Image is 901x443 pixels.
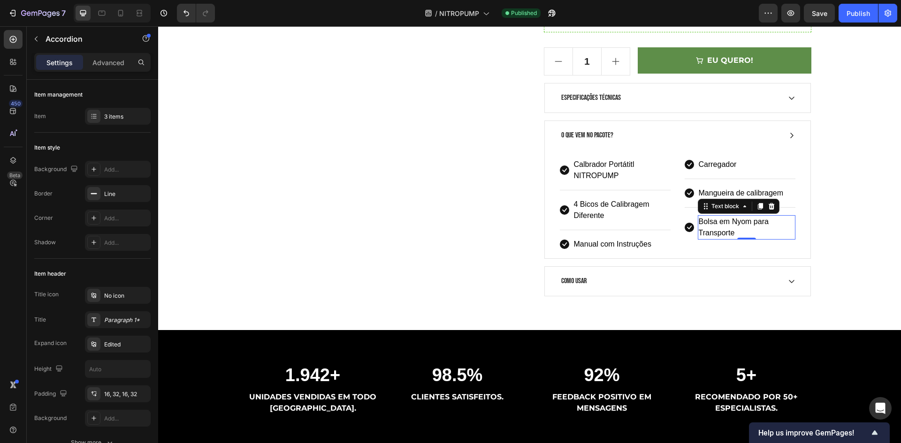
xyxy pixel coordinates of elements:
[758,427,880,438] button: Show survey - Help us improve GemPages!
[416,133,512,155] p: Calbrador Portátitl NITROPUMP
[34,112,46,120] div: Item
[34,290,59,299] div: Title icon
[34,90,83,99] div: Item management
[104,316,148,324] div: Paragraph 1*
[9,100,23,107] div: 450
[85,360,150,377] input: Auto
[804,4,835,23] button: Save
[34,163,80,176] div: Background
[104,390,148,398] div: 16, 32, 16, 32
[90,338,220,361] h2: 1.942+
[34,270,66,278] div: Item header
[403,66,463,77] p: ESPECIFICAÇÕES TÉCNICAS
[34,189,53,198] div: Border
[104,190,148,198] div: Line
[541,161,626,173] p: Mangueira de calibragem
[847,8,870,18] div: Publish
[403,249,428,261] p: Como Usar
[380,365,508,388] p: FEEDBACK POSITIVO EM MENSAGENS
[511,9,537,17] span: Published
[61,8,66,19] p: 7
[34,363,65,375] div: Height
[104,165,148,174] div: Add...
[104,214,148,223] div: Add...
[435,8,437,18] span: /
[439,8,479,18] span: NITROPUMP
[416,173,512,195] p: 4 Bicos de Calibragem Diferente
[541,133,579,144] p: Carregador
[379,338,509,361] h2: 92%
[104,340,148,349] div: Edited
[839,4,878,23] button: Publish
[236,365,363,376] p: CLIENTES SATISFEITOS.
[34,143,60,152] div: Item style
[34,315,46,324] div: Title
[46,33,125,45] p: Accordion
[104,239,148,247] div: Add...
[812,9,827,17] span: Save
[4,4,70,23] button: 7
[91,365,219,388] p: UNIDADES VENDIDAS EM TODO [GEOGRAPHIC_DATA].
[869,397,892,420] div: Open Intercom Messenger
[104,414,148,423] div: Add...
[235,338,364,361] h2: 98.5%
[34,214,53,222] div: Corner
[46,58,73,68] p: Settings
[551,176,583,184] div: Text block
[34,339,67,347] div: Expand icon
[177,4,215,23] div: Undo/Redo
[34,238,56,247] div: Shadow
[541,190,636,212] p: Bolsa em Nyom para Transporte
[416,212,493,224] p: Manual com Instruções
[524,338,653,361] h2: 5+
[525,365,652,388] p: RECOMENDADO POR 50+ ESPECIALISTAS.
[104,113,148,121] div: 3 items
[403,104,455,115] p: O que vem no pacote?
[158,26,901,443] iframe: Design area
[758,428,869,437] span: Help us improve GemPages!
[549,29,595,40] div: EU QUERO!
[7,172,23,179] div: Beta
[104,292,148,300] div: No icon
[34,414,67,422] div: Background
[92,58,124,68] p: Advanced
[34,388,69,400] div: Padding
